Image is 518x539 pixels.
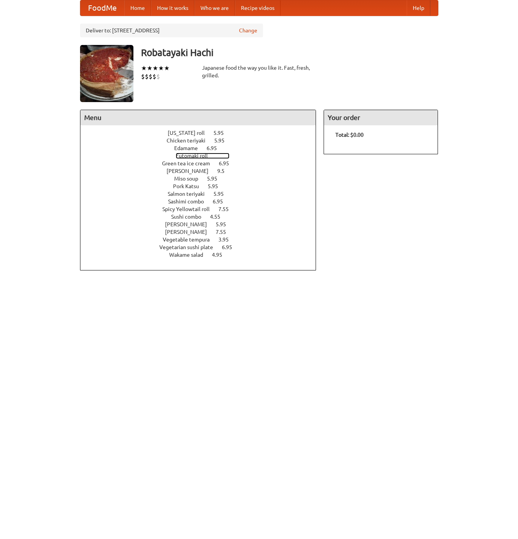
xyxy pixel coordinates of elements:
a: Home [124,0,151,16]
li: ★ [158,64,164,72]
span: 5.95 [213,191,231,197]
span: Sashimi combo [168,198,212,205]
li: ★ [147,64,152,72]
li: $ [156,72,160,81]
span: 5.95 [208,183,226,189]
a: FoodMe [80,0,124,16]
span: 5.95 [207,176,225,182]
li: ★ [141,64,147,72]
li: $ [145,72,149,81]
a: Wakame salad 4.95 [169,252,236,258]
span: [PERSON_NAME] [167,168,216,174]
span: Wakame salad [169,252,211,258]
a: [PERSON_NAME] 7.55 [165,229,240,235]
span: 6.95 [207,145,225,151]
span: 7.55 [218,206,236,212]
a: Vegetable tempura 3.95 [163,237,243,243]
span: 6.95 [222,244,240,250]
span: Pork Katsu [173,183,207,189]
span: Spicy Yellowtail roll [162,206,217,212]
li: $ [152,72,156,81]
span: 6.95 [219,160,237,166]
span: 7.55 [216,229,234,235]
h4: Menu [80,110,316,125]
a: Miso soup 5.95 [174,176,231,182]
a: Futomaki roll [176,153,229,159]
img: angular.jpg [80,45,133,102]
a: Green tea ice cream 6.95 [162,160,243,166]
a: Pork Katsu 5.95 [173,183,232,189]
span: Chicken teriyaki [167,138,213,144]
a: Salmon teriyaki 5.95 [168,191,238,197]
span: 4.55 [210,214,228,220]
a: Recipe videos [235,0,281,16]
a: Help [407,0,430,16]
a: Vegetarian sushi plate 6.95 [159,244,246,250]
h3: Robatayaki Hachi [141,45,438,60]
span: Salmon teriyaki [168,191,212,197]
a: Sashimi combo 6.95 [168,198,237,205]
a: Sushi combo 4.55 [171,214,234,220]
span: 9.5 [217,168,232,174]
span: Green tea ice cream [162,160,218,166]
span: 6.95 [213,198,231,205]
a: Chicken teriyaki 5.95 [167,138,239,144]
a: [PERSON_NAME] 9.5 [167,168,239,174]
div: Japanese food the way you like it. Fast, fresh, grilled. [202,64,316,79]
span: Vegetable tempura [163,237,217,243]
span: 5.95 [213,130,231,136]
a: [US_STATE] roll 5.95 [168,130,238,136]
span: Miso soup [174,176,206,182]
a: Spicy Yellowtail roll 7.55 [162,206,243,212]
div: Deliver to: [STREET_ADDRESS] [80,24,263,37]
span: Futomaki roll [176,153,215,159]
a: How it works [151,0,194,16]
a: Change [239,27,257,34]
li: $ [149,72,152,81]
b: Total: $0.00 [335,132,364,138]
span: 5.95 [216,221,234,227]
a: Edamame 6.95 [174,145,231,151]
span: 4.95 [212,252,230,258]
span: [PERSON_NAME] [165,221,215,227]
span: Sushi combo [171,214,209,220]
li: $ [141,72,145,81]
li: ★ [152,64,158,72]
span: [PERSON_NAME] [165,229,215,235]
span: [US_STATE] roll [168,130,212,136]
a: Who we are [194,0,235,16]
h4: Your order [324,110,438,125]
a: [PERSON_NAME] 5.95 [165,221,240,227]
span: Vegetarian sushi plate [159,244,221,250]
span: 3.95 [218,237,236,243]
span: Edamame [174,145,205,151]
span: 5.95 [214,138,232,144]
li: ★ [164,64,170,72]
